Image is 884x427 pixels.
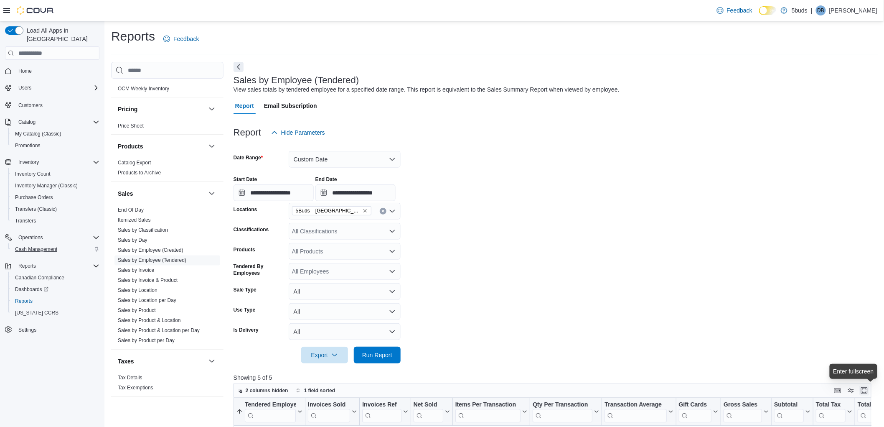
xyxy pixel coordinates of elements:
[774,401,804,422] div: Subtotal
[118,207,144,213] a: End Of Day
[18,234,43,241] span: Operations
[15,66,35,76] a: Home
[173,35,199,43] span: Feedback
[15,100,46,110] a: Customers
[118,318,181,324] a: Sales by Product & Location
[118,385,153,391] span: Tax Exemptions
[12,216,99,226] span: Transfers
[308,401,350,422] div: Invoices Sold
[389,228,396,235] button: Open list of options
[724,401,762,422] div: Gross Sales
[2,156,103,168] button: Inventory
[12,273,99,283] span: Canadian Compliance
[15,298,33,304] span: Reports
[833,386,843,396] button: Keyboard shortcuts
[727,6,752,15] span: Feedback
[362,401,401,409] div: Invoices Ref
[118,189,205,198] button: Sales
[792,5,808,15] p: 5buds
[15,286,48,293] span: Dashboards
[245,401,296,422] div: Tendered Employee
[289,323,401,340] button: All
[15,157,42,167] button: Inventory
[2,232,103,243] button: Operations
[292,386,339,396] button: 1 field sorted
[118,338,175,344] span: Sales by Product per Day
[15,182,78,189] span: Inventory Manager (Classic)
[18,327,36,333] span: Settings
[2,99,103,111] button: Customers
[8,128,103,140] button: My Catalog (Classic)
[17,6,54,15] img: Cova
[12,141,99,151] span: Promotions
[714,2,756,19] a: Feedback
[118,86,169,92] a: OCM Weekly Inventory
[2,324,103,336] button: Settings
[5,61,99,358] nav: Complex example
[18,68,32,74] span: Home
[111,158,224,182] div: Products
[8,215,103,227] button: Transfers
[234,85,620,94] div: View sales totals by tendered employee for a specified date range. This report is equivalent to t...
[118,357,205,366] button: Taxes
[234,286,257,293] label: Sale Type
[15,325,40,335] a: Settings
[15,233,99,243] span: Operations
[15,274,64,281] span: Canadian Compliance
[234,128,261,138] h3: Report
[118,278,178,284] a: Sales by Invoice & Product
[118,258,186,263] a: Sales by Employee (Tendered)
[12,296,36,306] a: Reports
[118,298,176,304] a: Sales by Location per Day
[315,176,337,183] label: End Date
[389,248,396,255] button: Open list of options
[816,401,846,422] div: Total Tax
[15,194,53,201] span: Purchase Orders
[15,157,99,167] span: Inventory
[118,123,144,129] a: Price Sheet
[15,83,99,93] span: Users
[12,216,39,226] a: Transfers
[15,171,51,177] span: Inventory Count
[455,401,521,409] div: Items Per Transaction
[15,142,41,149] span: Promotions
[15,117,99,127] span: Catalog
[15,130,61,137] span: My Catalog (Classic)
[18,263,36,269] span: Reports
[118,287,157,294] span: Sales by Location
[18,102,43,109] span: Customers
[234,176,257,183] label: Start Date
[8,284,103,295] a: Dashboards
[816,401,846,409] div: Total Tax
[389,208,396,215] button: Open list of options
[234,373,878,382] p: Showing 5 of 5
[246,387,288,394] span: 2 columns hidden
[774,401,810,422] button: Subtotal
[12,141,44,151] a: Promotions
[207,189,217,199] button: Sales
[304,387,335,394] span: 1 field sorted
[362,351,392,359] span: Run Report
[8,295,103,307] button: Reports
[413,401,450,422] button: Net Sold
[23,26,99,43] span: Load All Apps in [GEOGRAPHIC_DATA]
[111,121,224,134] div: Pricing
[413,401,443,422] div: Net Sold
[118,268,154,274] a: Sales by Invoice
[2,65,103,77] button: Home
[315,184,396,201] input: Press the down key to open a popover containing a calendar.
[207,356,217,366] button: Taxes
[811,5,813,15] p: |
[12,192,56,202] a: Purchase Orders
[111,28,155,45] h1: Reports
[12,273,68,283] a: Canadian Compliance
[160,31,202,47] a: Feedback
[354,347,401,363] button: Run Report
[8,203,103,215] button: Transfers (Classic)
[363,208,368,213] button: Remove 5Buds – Humboldt from selection in this group
[12,129,65,139] a: My Catalog (Classic)
[380,208,386,215] button: Clear input
[289,283,401,300] button: All
[118,123,144,129] span: Price Sheet
[15,246,57,253] span: Cash Management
